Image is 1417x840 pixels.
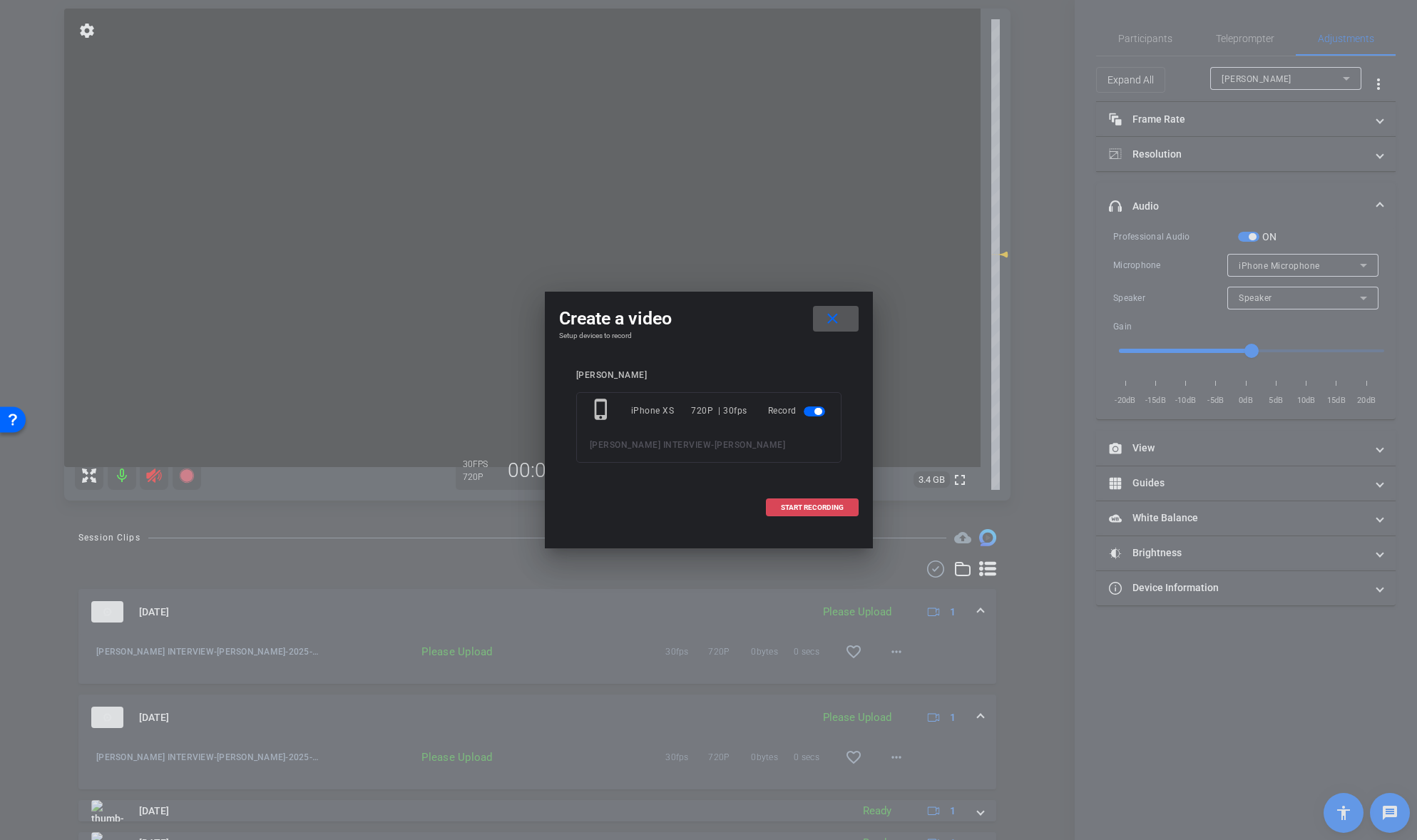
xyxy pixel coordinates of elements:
[590,398,615,424] mat-icon: phone_iphone
[590,440,712,450] span: [PERSON_NAME] INTERVIEW
[559,306,859,332] div: Create a video
[711,440,715,450] span: -
[766,498,859,516] button: START RECORDING
[824,310,841,328] mat-icon: close
[631,398,692,424] div: iPhone XS
[559,332,859,340] h4: Setup devices to record
[768,398,828,424] div: Record
[691,398,747,424] div: 720P | 30fps
[781,504,844,511] span: START RECORDING
[715,440,786,450] span: [PERSON_NAME]
[576,370,841,381] div: [PERSON_NAME]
